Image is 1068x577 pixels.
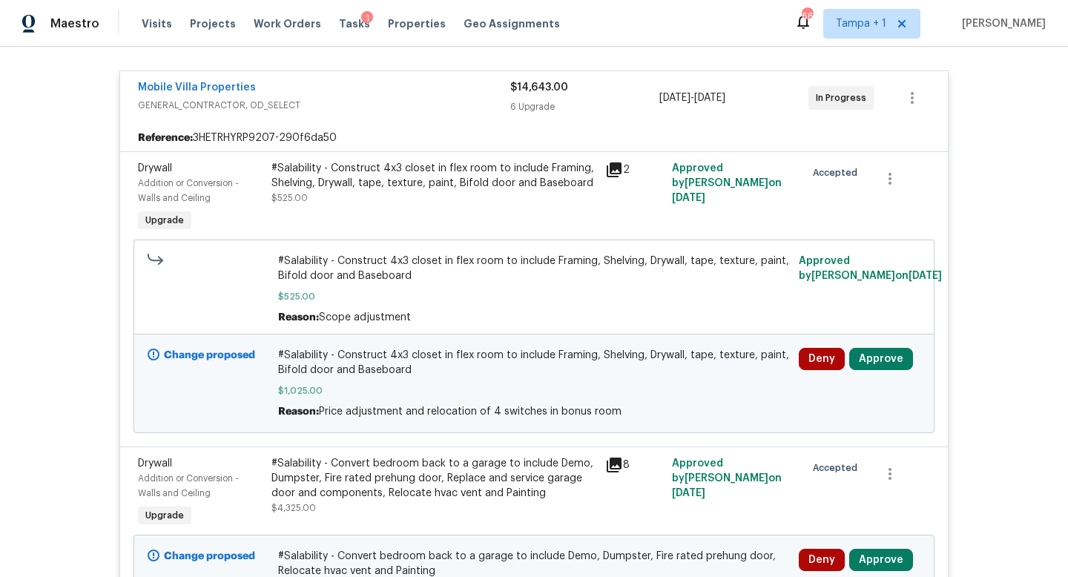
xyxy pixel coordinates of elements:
[605,456,663,474] div: 8
[388,16,446,31] span: Properties
[672,488,705,498] span: [DATE]
[50,16,99,31] span: Maestro
[278,383,791,398] span: $1,025.00
[659,93,690,103] span: [DATE]
[813,165,863,180] span: Accepted
[799,256,942,281] span: Approved by [PERSON_NAME] on
[120,125,948,151] div: 3HETRHYRP9207-290f6da50
[339,19,370,29] span: Tasks
[799,348,845,370] button: Deny
[271,504,316,512] span: $4,325.00
[510,99,659,114] div: 6 Upgrade
[138,163,172,174] span: Drywall
[138,458,172,469] span: Drywall
[319,312,411,323] span: Scope adjustment
[142,16,172,31] span: Visits
[190,16,236,31] span: Projects
[138,98,510,113] span: GENERAL_CONTRACTOR, OD_SELECT
[694,93,725,103] span: [DATE]
[278,289,791,304] span: $525.00
[164,350,255,360] b: Change proposed
[139,508,190,523] span: Upgrade
[836,16,886,31] span: Tampa + 1
[319,406,622,417] span: Price adjustment and relocation of 4 switches in bonus room
[799,549,845,571] button: Deny
[138,131,193,145] b: Reference:
[816,90,872,105] span: In Progress
[164,551,255,561] b: Change proposed
[138,179,239,202] span: Addition or Conversion - Walls and Ceiling
[278,406,319,417] span: Reason:
[605,161,663,179] div: 2
[271,194,308,202] span: $525.00
[672,458,782,498] span: Approved by [PERSON_NAME] on
[672,163,782,203] span: Approved by [PERSON_NAME] on
[672,193,705,203] span: [DATE]
[849,549,913,571] button: Approve
[464,16,560,31] span: Geo Assignments
[802,9,812,24] div: 66
[659,90,725,105] span: -
[510,82,568,93] span: $14,643.00
[278,254,791,283] span: #Salability - Construct 4x3 closet in flex room to include Framing, Shelving, Drywall, tape, text...
[278,348,791,377] span: #Salability - Construct 4x3 closet in flex room to include Framing, Shelving, Drywall, tape, text...
[361,11,373,26] div: 1
[138,82,256,93] a: Mobile Villa Properties
[271,456,596,501] div: #Salability - Convert bedroom back to a garage to include Demo, Dumpster, Fire rated prehung door...
[254,16,321,31] span: Work Orders
[956,16,1046,31] span: [PERSON_NAME]
[849,348,913,370] button: Approve
[271,161,596,191] div: #Salability - Construct 4x3 closet in flex room to include Framing, Shelving, Drywall, tape, text...
[278,312,319,323] span: Reason:
[813,461,863,475] span: Accepted
[909,271,942,281] span: [DATE]
[139,213,190,228] span: Upgrade
[138,474,239,498] span: Addition or Conversion - Walls and Ceiling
